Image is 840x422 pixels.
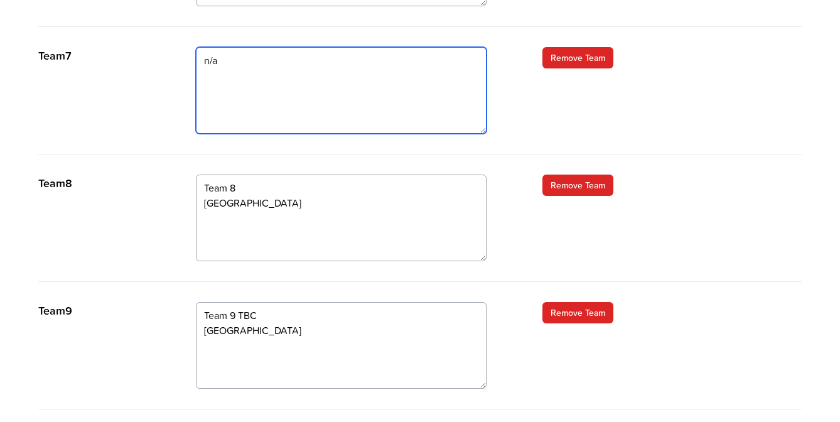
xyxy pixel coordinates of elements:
[196,302,486,389] textarea: Team 9 TBC [GEOGRAPHIC_DATA]
[38,47,171,65] p: Team
[65,47,72,64] span: 7
[542,47,613,68] a: Remove Team
[542,302,613,323] a: Remove Team
[38,175,171,192] p: Team
[196,47,486,134] textarea: London 7 [PERSON_NAME] [PERSON_NAME] [PERSON_NAME]
[542,175,613,196] a: Remove Team
[65,302,72,319] span: 9
[196,175,486,261] textarea: Team 8 [GEOGRAPHIC_DATA]
[65,175,72,192] span: 8
[38,302,171,320] p: Team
